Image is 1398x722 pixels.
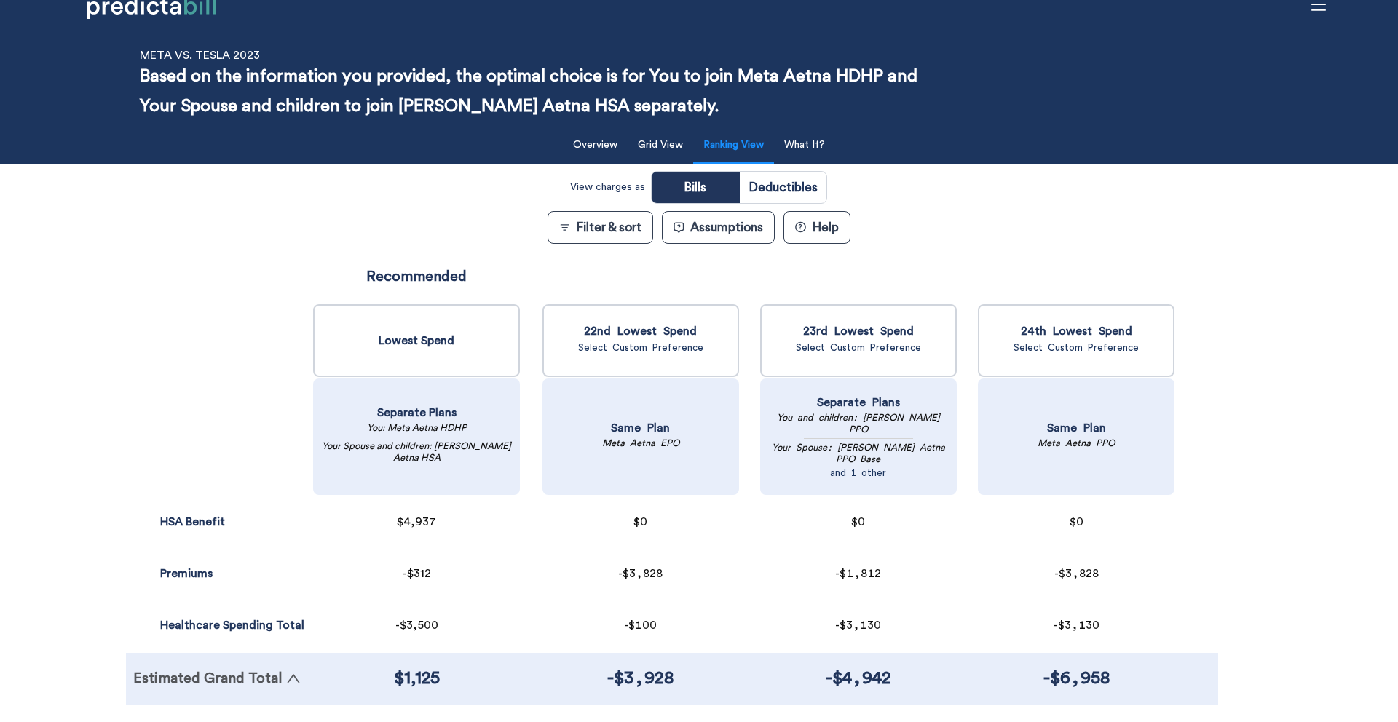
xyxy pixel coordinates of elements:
[160,516,225,528] p: HSA Benefit
[1070,515,1083,528] p: $0
[397,515,436,528] p: $4,937
[817,396,900,409] p: Separate Plans
[1043,664,1110,694] p: -$6,958
[394,664,440,694] p: $1,125
[602,437,679,449] p: Meta Aetna EPO
[1014,343,1139,352] a: Select Custom Preference
[767,442,950,465] p: Your Spouse: [PERSON_NAME] Aetna PPO Base
[767,412,950,435] p: You and children: [PERSON_NAME] PPO
[1038,437,1115,449] p: Meta Aetna PPO
[160,568,213,579] p: Premiums
[662,211,775,244] button: Assumptions
[367,422,467,434] p: You: Meta Aetna HDHP
[783,211,850,244] button: ?Help
[377,406,457,419] p: Separate Plans
[851,515,865,528] p: $0
[607,664,674,694] p: -$3,928
[633,515,647,528] p: $0
[570,175,645,199] div: View charges as
[286,671,301,686] span: up
[629,130,692,160] button: Grid View
[548,211,653,244] button: Filter & sort
[140,49,260,62] p: Meta vs. Tesla 2023
[1021,325,1132,338] p: 24th Lowest Spend
[695,130,773,160] button: Ranking View
[624,619,657,632] p: -$100
[835,619,881,632] p: -$3,130
[830,468,886,477] a: and 1 other
[618,567,663,580] p: -$3,828
[564,130,626,160] button: Overview
[160,619,304,631] p: Healthcare Spending Total
[1054,567,1099,580] p: -$3,828
[395,619,438,632] p: -$3,500
[133,671,301,686] a: Estimated Grand Total
[826,664,891,694] p: -$4,942
[775,130,834,160] button: What If?
[140,62,923,122] p: Based on the information you provided, the optimal choice is for You to join Meta Aetna HDHP and ...
[835,567,881,580] p: -$1,812
[803,325,914,338] p: 23rd Lowest Spend
[366,269,467,284] p: Recommended
[379,334,454,347] p: Lowest Spend
[403,567,431,580] p: -$312
[611,421,670,435] p: Same Plan
[578,343,703,352] a: Select Custom Preference
[798,223,802,231] text: ?
[1054,619,1099,632] p: -$3,130
[320,440,513,464] p: Your Spouse and children: [PERSON_NAME] Aetna HSA
[584,325,697,338] p: 22nd Lowest Spend
[1047,421,1106,435] p: Same Plan
[796,343,921,352] a: Select Custom Preference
